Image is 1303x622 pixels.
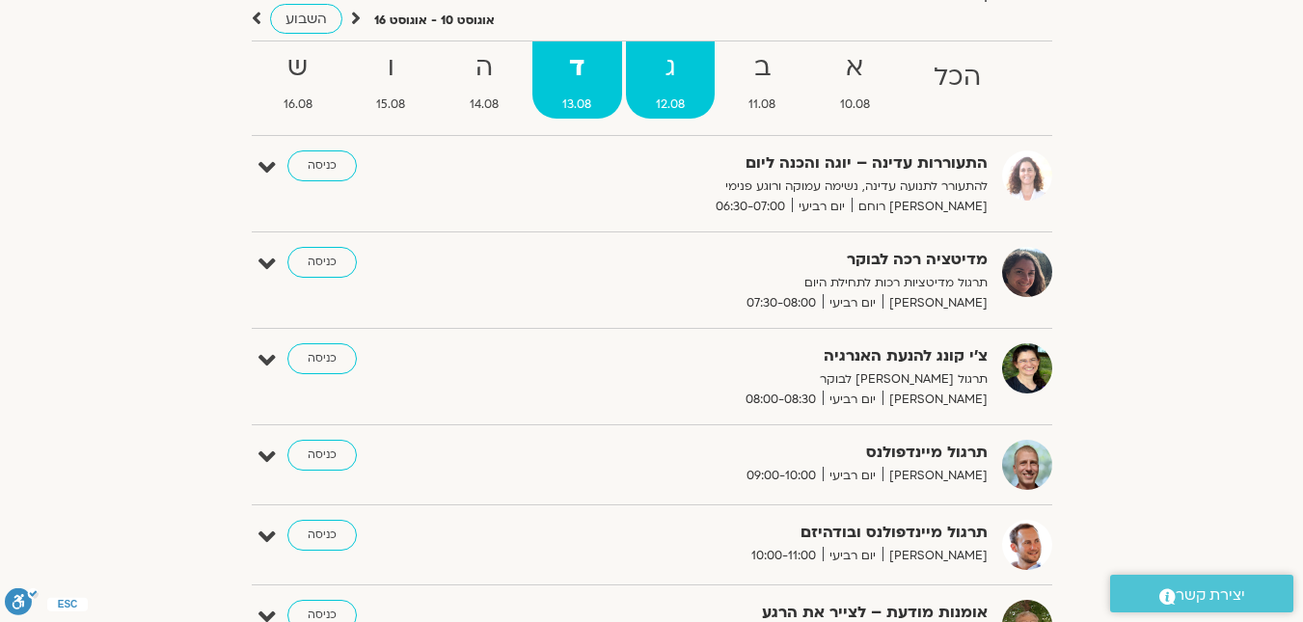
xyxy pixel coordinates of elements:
[254,95,343,115] span: 16.08
[515,176,988,197] p: להתעורר לתנועה עדינה, נשימה עמוקה ורוגע פנימי
[515,247,988,273] strong: מדיטציה רכה לבוקר
[626,41,716,119] a: ג12.08
[810,46,901,90] strong: א
[719,46,806,90] strong: ב
[515,440,988,466] strong: תרגול מיינדפולנס
[515,520,988,546] strong: תרגול מיינדפולנס ובודהיזם
[745,546,823,566] span: 10:00-11:00
[719,95,806,115] span: 11.08
[532,95,622,115] span: 13.08
[904,56,1012,99] strong: הכל
[515,343,988,369] strong: צ'י קונג להנעת האנרגיה
[792,197,852,217] span: יום רביעי
[823,293,882,313] span: יום רביעי
[287,440,357,471] a: כניסה
[254,41,343,119] a: ש16.08
[882,390,988,410] span: [PERSON_NAME]
[709,197,792,217] span: 06:30-07:00
[904,41,1012,119] a: הכל
[346,41,436,119] a: ו15.08
[346,46,436,90] strong: ו
[739,390,823,410] span: 08:00-08:30
[515,369,988,390] p: תרגול [PERSON_NAME] לבוקר
[287,150,357,181] a: כניסה
[823,466,882,486] span: יום רביעי
[287,520,357,551] a: כניסה
[440,46,529,90] strong: ה
[882,546,988,566] span: [PERSON_NAME]
[287,247,357,278] a: כניסה
[626,95,716,115] span: 12.08
[810,95,901,115] span: 10.08
[882,466,988,486] span: [PERSON_NAME]
[852,197,988,217] span: [PERSON_NAME] רוחם
[1110,575,1293,612] a: יצירת קשר
[532,41,622,119] a: ד13.08
[254,46,343,90] strong: ש
[515,273,988,293] p: תרגול מדיטציות רכות לתחילת היום
[346,95,436,115] span: 15.08
[823,390,882,410] span: יום רביעי
[440,41,529,119] a: ה14.08
[270,4,342,34] a: השבוע
[740,293,823,313] span: 07:30-08:00
[740,466,823,486] span: 09:00-10:00
[285,10,327,28] span: השבוע
[626,46,716,90] strong: ג
[823,546,882,566] span: יום רביעי
[440,95,529,115] span: 14.08
[374,11,495,31] p: אוגוסט 10 - אוגוסט 16
[515,150,988,176] strong: התעוררות עדינה – יוגה והכנה ליום
[287,343,357,374] a: כניסה
[1176,582,1245,608] span: יצירת קשר
[882,293,988,313] span: [PERSON_NAME]
[719,41,806,119] a: ב11.08
[810,41,901,119] a: א10.08
[532,46,622,90] strong: ד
